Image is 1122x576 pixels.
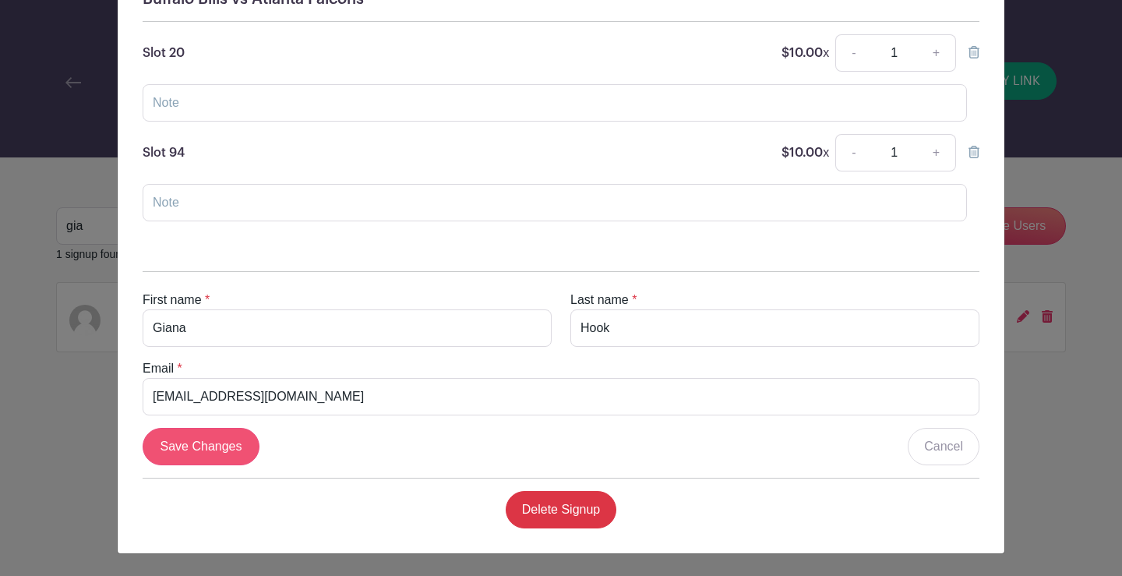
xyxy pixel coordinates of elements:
a: + [917,134,956,171]
span: x [823,146,829,159]
p: $10.00 [782,44,829,62]
label: First name [143,291,202,309]
a: Delete Signup [506,491,617,528]
a: - [835,134,871,171]
a: + [917,34,956,72]
input: Save Changes [143,428,259,465]
span: x [823,46,829,59]
label: Email [143,359,174,378]
p: $10.00 [782,143,829,162]
input: Note [143,84,967,122]
a: - [835,34,871,72]
p: Slot 94 [143,143,185,162]
p: Slot 20 [143,44,185,62]
input: Note [143,184,967,221]
label: Last name [570,291,629,309]
a: Cancel [908,428,979,465]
